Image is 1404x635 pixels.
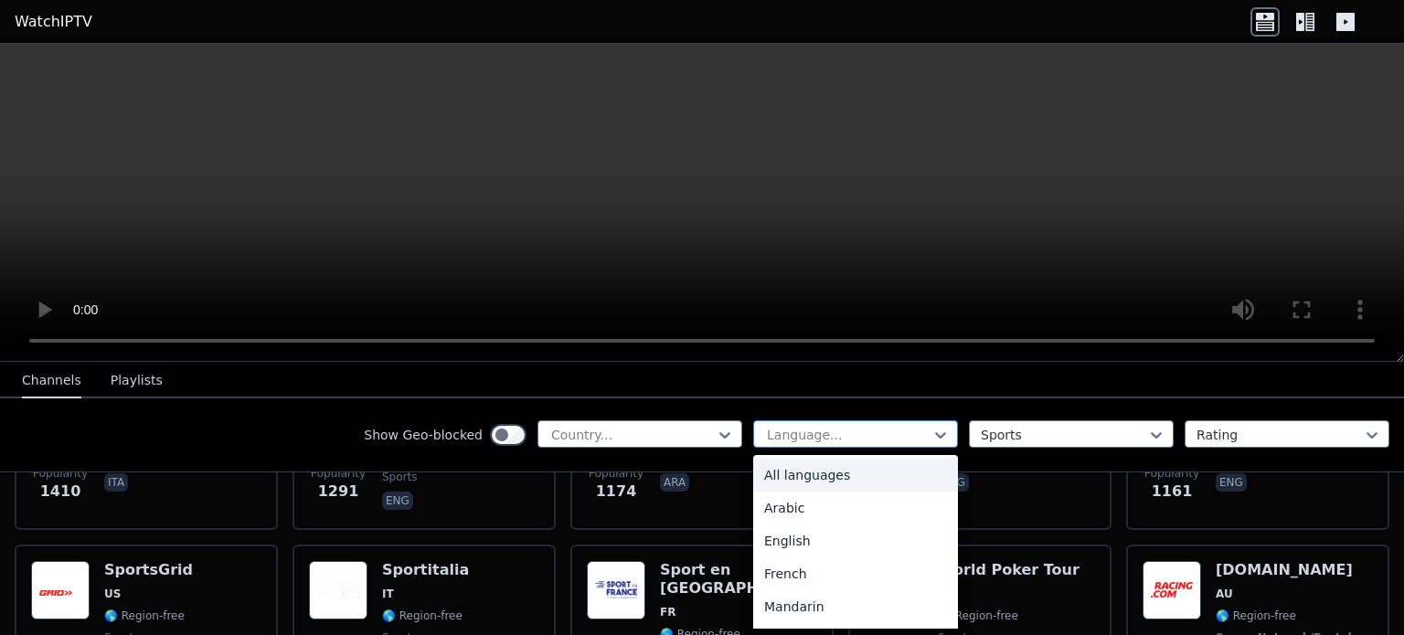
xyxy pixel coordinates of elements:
[382,470,417,484] span: sports
[382,587,394,601] span: IT
[1216,609,1296,623] span: 🌎 Region-free
[938,609,1018,623] span: 🌎 Region-free
[382,561,469,579] h6: Sportitalia
[22,364,81,398] button: Channels
[104,561,193,579] h6: SportsGrid
[1143,561,1201,619] img: Racing.com
[660,561,817,598] h6: Sport en [GEOGRAPHIC_DATA]
[1144,466,1199,481] span: Popularity
[382,492,413,510] p: eng
[753,557,958,590] div: French
[111,364,163,398] button: Playlists
[1152,481,1193,503] span: 1161
[1216,561,1356,579] h6: [DOMAIN_NAME]
[33,466,88,481] span: Popularity
[753,590,958,623] div: Mandarin
[31,561,90,619] img: SportsGrid
[1216,587,1233,601] span: AU
[382,609,463,623] span: 🌎 Region-free
[104,587,121,601] span: US
[104,609,185,623] span: 🌎 Region-free
[938,561,1080,579] h6: World Poker Tour
[753,459,958,492] div: All languages
[309,561,367,619] img: Sportitalia
[318,481,359,503] span: 1291
[660,473,689,492] p: ara
[40,481,81,503] span: 1410
[660,605,675,619] span: FR
[587,561,645,619] img: Sport en France
[1216,473,1247,492] p: eng
[589,466,643,481] span: Popularity
[104,473,128,492] p: ita
[753,524,958,557] div: English
[596,481,637,503] span: 1174
[364,426,483,444] label: Show Geo-blocked
[311,466,366,481] span: Popularity
[15,11,92,33] a: WatchIPTV
[753,492,958,524] div: Arabic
